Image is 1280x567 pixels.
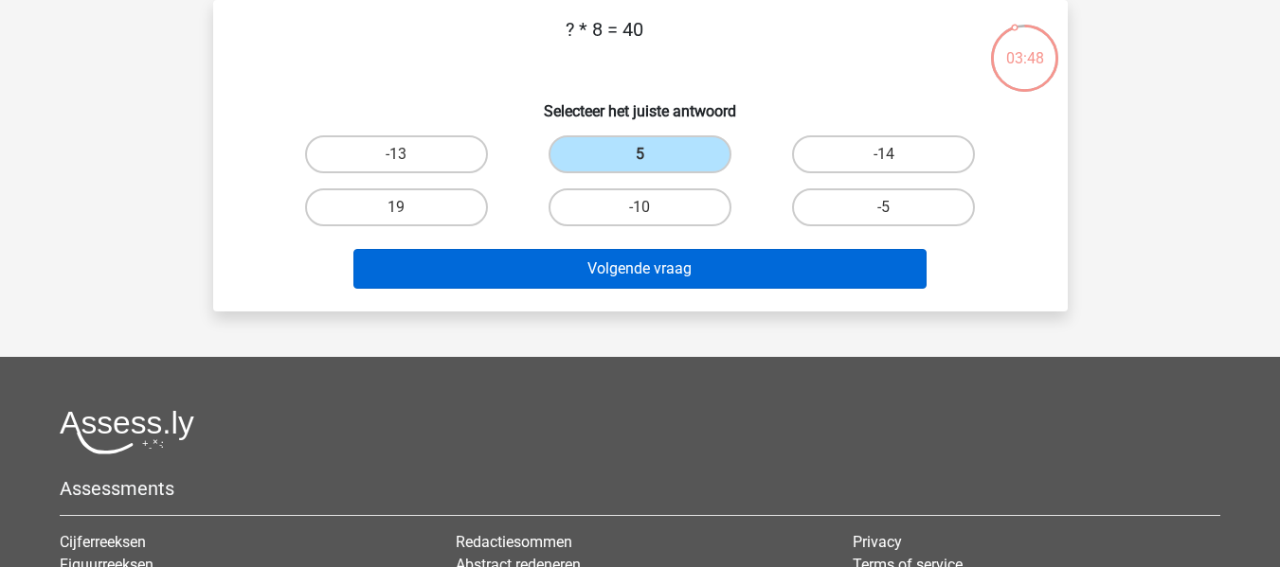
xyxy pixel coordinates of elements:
button: Volgende vraag [353,249,927,289]
label: 5 [549,135,731,173]
h5: Assessments [60,477,1220,500]
a: Redactiesommen [456,533,572,551]
div: 03:48 [989,23,1060,70]
label: 19 [305,188,488,226]
a: Privacy [853,533,902,551]
label: -13 [305,135,488,173]
label: -10 [549,188,731,226]
img: Assessly logo [60,410,194,454]
h6: Selecteer het juiste antwoord [243,87,1037,120]
label: -5 [792,188,975,226]
a: Cijferreeksen [60,533,146,551]
p: ? * 8 = 40 [243,15,966,72]
label: -14 [792,135,975,173]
